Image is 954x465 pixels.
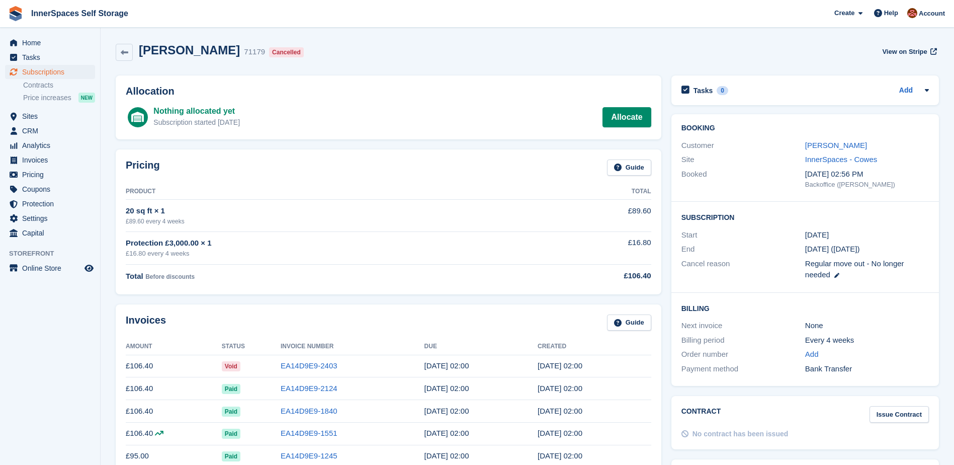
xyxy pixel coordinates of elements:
[83,262,95,274] a: Preview store
[525,200,651,231] td: £89.60
[805,363,929,375] div: Bank Transfer
[681,154,805,166] div: Site
[22,261,82,275] span: Online Store
[538,361,582,370] time: 2025-09-24 01:00:01 UTC
[222,339,281,355] th: Status
[281,429,337,437] a: EA14D9E9-1551
[870,406,929,423] a: Issue Contract
[126,355,222,377] td: £106.40
[5,50,95,64] a: menu
[281,339,424,355] th: Invoice Number
[281,361,337,370] a: EA14D9E9-2403
[244,46,265,58] div: 71179
[126,205,525,217] div: 20 sq ft × 1
[5,197,95,211] a: menu
[607,315,651,331] a: Guide
[126,339,222,355] th: Amount
[5,109,95,123] a: menu
[22,197,82,211] span: Protection
[126,377,222,400] td: £106.40
[805,349,819,360] a: Add
[5,124,95,138] a: menu
[538,451,582,460] time: 2025-06-04 01:00:11 UTC
[222,361,240,371] span: Void
[681,320,805,332] div: Next invoice
[126,400,222,423] td: £106.40
[5,65,95,79] a: menu
[22,168,82,182] span: Pricing
[5,182,95,196] a: menu
[693,86,713,95] h2: Tasks
[27,5,132,22] a: InnerSpaces Self Storage
[424,339,538,355] th: Due
[126,86,651,97] h2: Allocation
[126,249,525,259] div: £16.80 every 4 weeks
[22,124,82,138] span: CRM
[805,320,929,332] div: None
[222,407,240,417] span: Paid
[525,270,651,282] div: £106.40
[878,43,939,60] a: View on Stripe
[22,226,82,240] span: Capital
[681,406,721,423] h2: Contract
[538,407,582,415] time: 2025-07-30 01:00:03 UTC
[5,261,95,275] a: menu
[23,92,95,103] a: Price increases NEW
[22,153,82,167] span: Invoices
[805,169,929,180] div: [DATE] 02:56 PM
[281,407,337,415] a: EA14D9E9-1840
[5,36,95,50] a: menu
[681,169,805,190] div: Booked
[717,86,728,95] div: 0
[805,259,904,279] span: Regular move out - No longer needed
[805,180,929,190] div: Backoffice ([PERSON_NAME])
[126,422,222,445] td: £106.40
[681,229,805,241] div: Start
[805,245,860,253] span: [DATE] ([DATE])
[281,451,337,460] a: EA14D9E9-1245
[424,384,469,393] time: 2025-08-28 01:00:00 UTC
[5,211,95,225] a: menu
[22,138,82,152] span: Analytics
[139,43,240,57] h2: [PERSON_NAME]
[681,244,805,255] div: End
[681,303,929,313] h2: Billing
[681,349,805,360] div: Order number
[222,451,240,461] span: Paid
[538,384,582,393] time: 2025-08-27 01:00:35 UTC
[538,339,651,355] th: Created
[5,226,95,240] a: menu
[8,6,23,21] img: stora-icon-8386f47178a22dfd0bd8f6a31ec36ba5ce8667c1dd55bd0f319d3a0aa187defe.svg
[23,93,71,103] span: Price increases
[78,93,95,103] div: NEW
[153,105,240,117] div: Nothing allocated yet
[222,384,240,394] span: Paid
[22,65,82,79] span: Subscriptions
[126,272,143,280] span: Total
[899,85,913,97] a: Add
[681,258,805,281] div: Cancel reason
[126,217,525,226] div: £89.60 every 4 weeks
[538,429,582,437] time: 2025-07-02 01:00:47 UTC
[525,231,651,264] td: £16.80
[222,429,240,439] span: Paid
[126,160,160,176] h2: Pricing
[126,184,525,200] th: Product
[126,238,525,249] div: Protection £3,000.00 × 1
[5,168,95,182] a: menu
[884,8,898,18] span: Help
[805,229,829,241] time: 2025-03-12 01:00:00 UTC
[834,8,854,18] span: Create
[602,107,651,127] a: Allocate
[681,140,805,151] div: Customer
[805,141,867,149] a: [PERSON_NAME]
[805,155,877,164] a: InnerSpaces - Cowes
[424,361,469,370] time: 2025-09-25 01:00:00 UTC
[424,451,469,460] time: 2025-06-05 01:00:00 UTC
[22,36,82,50] span: Home
[681,363,805,375] div: Payment method
[22,182,82,196] span: Coupons
[153,117,240,128] div: Subscription started [DATE]
[907,8,917,18] img: Abby Tilley
[5,153,95,167] a: menu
